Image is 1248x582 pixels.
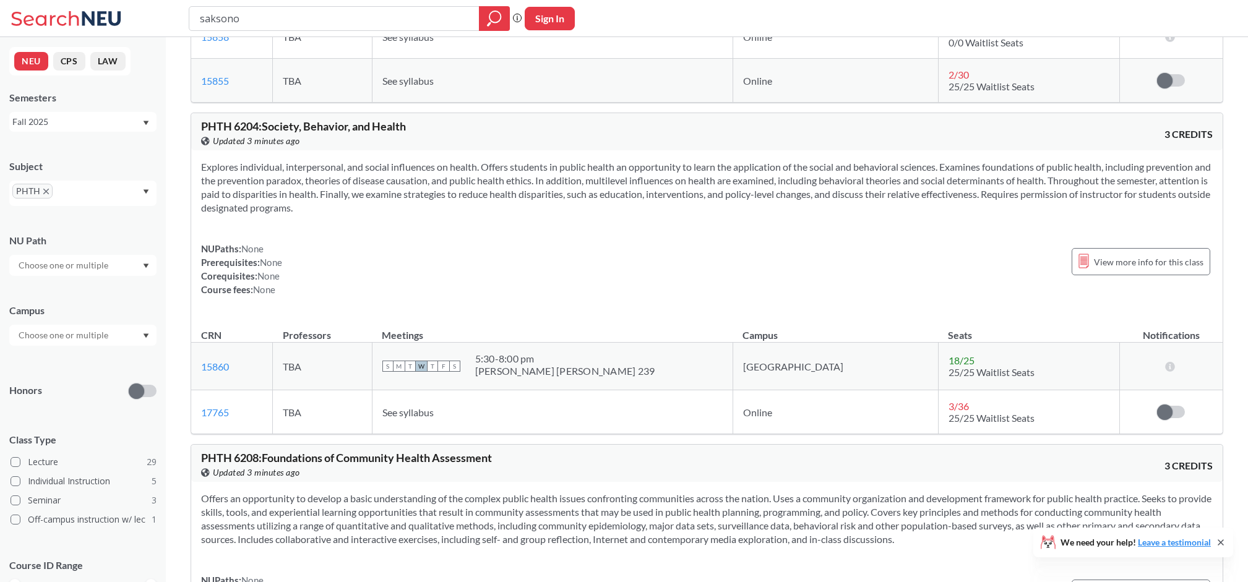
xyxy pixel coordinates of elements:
section: Offers an opportunity to develop a basic understanding of the complex public health issues confro... [201,492,1213,546]
div: NUPaths: Prerequisites: Corequisites: Course fees: [201,242,282,296]
span: 25/25 Waitlist Seats [949,366,1035,378]
svg: Dropdown arrow [143,189,149,194]
div: Fall 2025 [12,115,142,129]
button: NEU [14,52,48,71]
span: Class Type [9,433,157,447]
svg: Dropdown arrow [143,121,149,126]
input: Class, professor, course number, "phrase" [199,8,470,29]
td: TBA [273,59,372,103]
a: Leave a testimonial [1138,537,1211,547]
span: 29 [147,455,157,469]
div: Subject [9,160,157,173]
span: See syllabus [382,75,434,87]
span: See syllabus [382,406,434,418]
svg: Dropdown arrow [143,263,149,268]
span: PHTHX to remove pill [12,184,53,199]
a: 17765 [201,406,229,418]
td: [GEOGRAPHIC_DATA] [733,343,938,390]
th: Meetings [372,316,733,343]
label: Seminar [11,492,157,508]
button: LAW [90,52,126,71]
span: 3 [152,494,157,507]
th: Professors [273,316,372,343]
div: Campus [9,304,157,317]
span: M [394,361,405,372]
section: Explores individual, interpersonal, and social influences on health. Offers students in public he... [201,160,1213,215]
td: Online [733,59,938,103]
span: 18 / 25 [949,354,975,366]
span: T [427,361,438,372]
input: Choose one or multiple [12,328,116,343]
label: Lecture [11,454,157,470]
th: Seats [938,316,1119,343]
span: PHTH 6208 : Foundations of Community Health Assessment [201,451,492,464]
span: S [382,361,394,372]
div: PHTHX to remove pillDropdown arrow [9,181,157,206]
div: Semesters [9,91,157,105]
span: 3 / 36 [949,400,969,412]
button: Sign In [525,7,575,30]
p: Course ID Range [9,558,157,573]
th: Notifications [1119,316,1223,343]
label: Off-campus instruction w/ lec [11,511,157,528]
span: S [449,361,460,372]
span: None [241,243,264,254]
span: Updated 3 minutes ago [213,466,300,479]
div: Dropdown arrow [9,325,157,346]
span: F [438,361,449,372]
td: TBA [273,390,372,434]
button: CPS [53,52,85,71]
div: [PERSON_NAME] [PERSON_NAME] 239 [475,365,655,377]
td: Online [733,390,938,434]
span: None [257,270,280,281]
div: 5:30 - 8:00 pm [475,353,655,365]
span: 3 CREDITS [1164,459,1213,473]
span: W [416,361,427,372]
span: None [260,257,282,268]
span: None [253,284,275,295]
input: Choose one or multiple [12,258,116,273]
div: magnifying glass [479,6,510,31]
span: T [405,361,416,372]
span: 3 CREDITS [1164,127,1213,141]
div: Dropdown arrow [9,255,157,276]
th: Campus [733,316,938,343]
span: 25/25 Waitlist Seats [949,80,1035,92]
label: Individual Instruction [11,473,157,489]
span: View more info for this class [1094,254,1203,270]
a: 15860 [201,361,229,372]
td: TBA [273,343,372,390]
a: 15858 [201,31,229,43]
span: 25/25 Waitlist Seats [949,412,1035,424]
span: 0/0 Waitlist Seats [949,36,1023,48]
span: PHTH 6204 : Society, Behavior, and Health [201,119,406,133]
span: Updated 3 minutes ago [213,134,300,148]
svg: Dropdown arrow [143,333,149,338]
span: 1 [152,513,157,526]
p: Honors [9,383,42,398]
span: We need your help! [1061,538,1211,547]
div: NU Path [9,234,157,247]
div: CRN [201,328,222,342]
span: 2 / 30 [949,69,969,80]
svg: X to remove pill [43,189,49,194]
div: Fall 2025Dropdown arrow [9,112,157,132]
span: 5 [152,474,157,488]
a: 15855 [201,75,229,87]
svg: magnifying glass [487,10,502,27]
